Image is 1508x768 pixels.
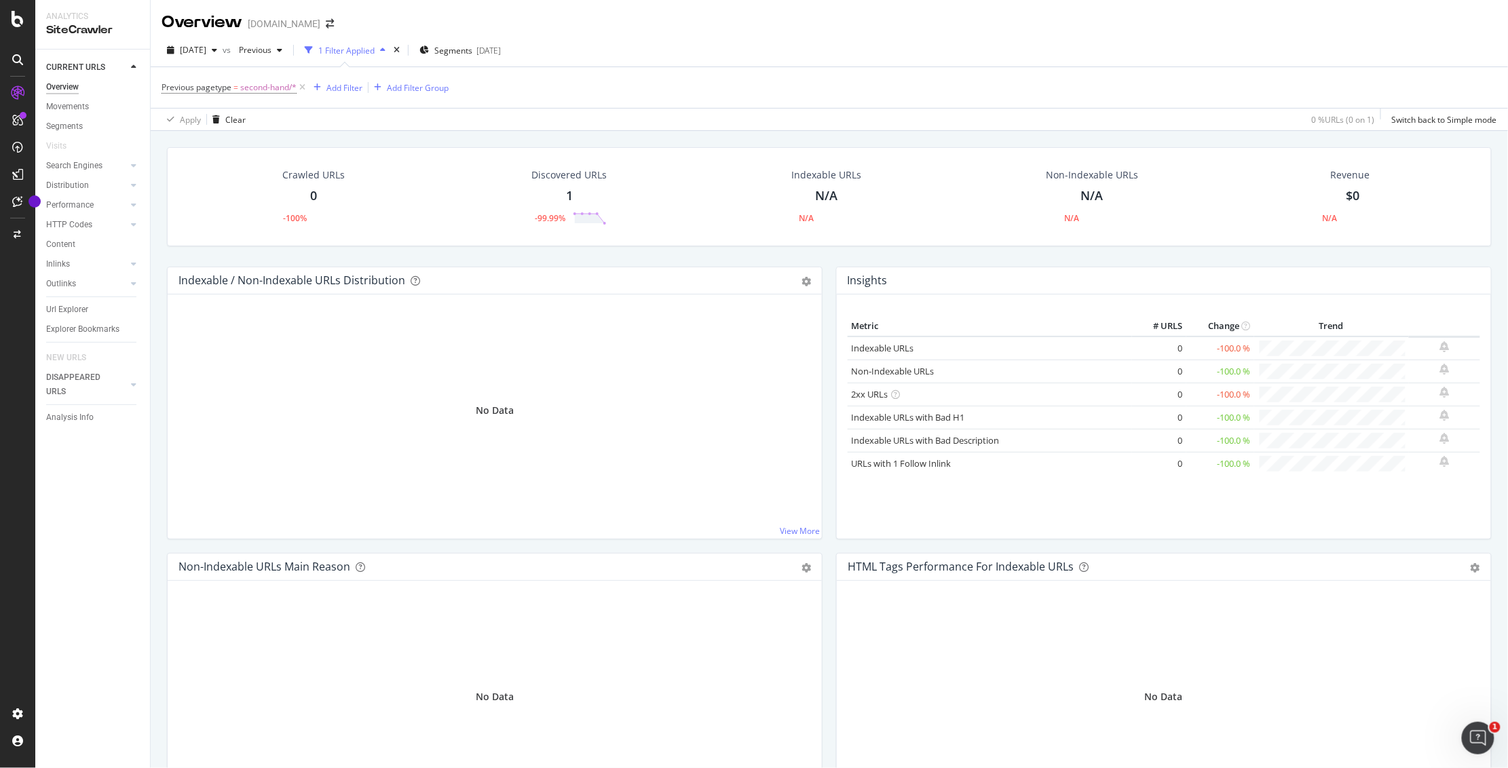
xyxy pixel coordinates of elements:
div: Content [46,237,75,252]
a: DISAPPEARED URLS [46,370,127,399]
div: N/A [815,187,837,205]
div: Analysis Info [46,410,94,425]
div: No Data [476,404,514,417]
td: 0 [1132,429,1186,452]
td: 0 [1132,383,1186,406]
div: Non-Indexable URLs Main Reason [178,560,350,573]
div: arrow-right-arrow-left [326,19,334,28]
a: Non-Indexable URLs [851,365,934,377]
div: No Data [1145,690,1183,704]
button: Segments[DATE] [414,39,506,61]
a: Content [46,237,140,252]
a: Indexable URLs [851,342,913,354]
div: HTML Tags Performance for Indexable URLs [848,560,1074,573]
div: bell-plus [1440,341,1450,352]
span: second-hand/* [240,78,297,97]
td: 0 [1132,360,1186,383]
td: -100.0 % [1186,337,1254,360]
th: Change [1186,316,1254,337]
div: CURRENT URLS [46,60,105,75]
div: 0 [310,187,317,205]
div: No Data [476,690,514,704]
div: Add Filter [326,82,362,94]
td: 0 [1132,452,1186,475]
div: bell-plus [1440,387,1450,398]
td: -100.0 % [1186,383,1254,406]
span: Previous [233,44,271,56]
div: Outlinks [46,277,76,291]
h4: Insights [847,271,887,290]
div: Add Filter Group [387,82,449,94]
a: Movements [46,100,140,114]
a: View More [780,525,820,537]
td: -100.0 % [1186,452,1254,475]
a: NEW URLS [46,351,100,365]
a: Indexable URLs with Bad Description [851,434,999,446]
div: Search Engines [46,159,102,173]
div: Explorer Bookmarks [46,322,119,337]
span: 2025 Aug. 14th [180,44,206,56]
a: 2xx URLs [851,388,888,400]
a: Url Explorer [46,303,140,317]
div: bell-plus [1440,410,1450,421]
div: times [391,43,402,57]
div: N/A [1081,187,1104,205]
div: Tooltip anchor [29,195,41,208]
a: Outlinks [46,277,127,291]
div: bell-plus [1440,364,1450,375]
div: N/A [1323,212,1338,224]
div: 0 % URLs ( 0 on 1 ) [1312,114,1375,126]
button: Switch back to Simple mode [1387,109,1497,130]
a: Visits [46,139,80,153]
a: Analysis Info [46,410,140,425]
td: 0 [1132,406,1186,429]
div: Overview [46,80,79,94]
td: -100.0 % [1186,360,1254,383]
div: DISAPPEARED URLS [46,370,115,399]
div: N/A [1064,212,1079,224]
div: Indexable URLs [791,168,861,182]
div: Crawled URLs [282,168,345,182]
span: vs [223,44,233,56]
div: 1 Filter Applied [318,45,375,56]
div: Overview [162,11,242,34]
div: Clear [225,114,246,126]
div: Inlinks [46,257,70,271]
iframe: Intercom live chat [1462,722,1494,754]
span: Revenue [1331,168,1370,182]
div: N/A [799,212,814,224]
a: Search Engines [46,159,127,173]
div: Non-Indexable URLs [1046,168,1138,182]
a: Indexable URLs with Bad H1 [851,411,964,423]
div: Apply [180,114,201,126]
th: # URLS [1132,316,1186,337]
div: Discovered URLs [532,168,607,182]
div: 1 [566,187,573,205]
div: -100% [283,212,307,224]
a: Performance [46,198,127,212]
div: Url Explorer [46,303,88,317]
td: 0 [1132,337,1186,360]
div: Switch back to Simple mode [1392,114,1497,126]
div: -99.99% [535,212,566,224]
span: 1 [1490,722,1501,733]
a: Segments [46,119,140,134]
div: NEW URLS [46,351,86,365]
div: [DOMAIN_NAME] [248,17,320,31]
div: gear [802,277,811,286]
a: Distribution [46,178,127,193]
th: Metric [848,316,1132,337]
span: Previous pagetype [162,81,231,93]
div: Analytics [46,11,139,22]
a: HTTP Codes [46,218,127,232]
td: -100.0 % [1186,429,1254,452]
div: HTTP Codes [46,218,92,232]
div: Performance [46,198,94,212]
div: SiteCrawler [46,22,139,38]
button: Previous [233,39,288,61]
a: URLs with 1 Follow Inlink [851,457,951,469]
span: = [233,81,238,93]
span: $0 [1346,187,1360,204]
div: gear [1471,563,1480,573]
div: Segments [46,119,83,134]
